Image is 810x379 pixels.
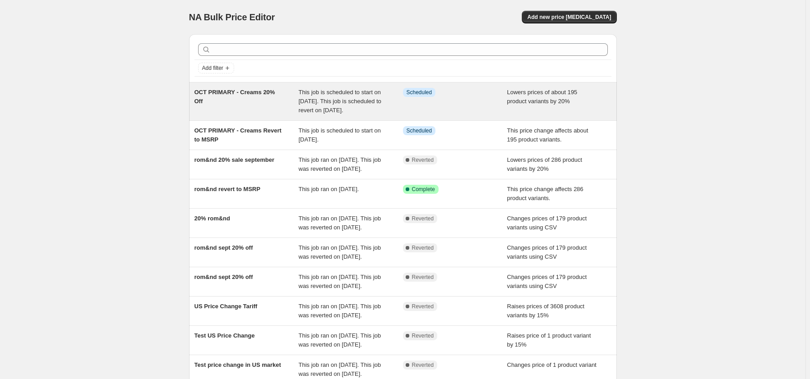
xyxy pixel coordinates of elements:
span: rom&nd sept 20% off [195,244,253,251]
span: This price change affects about 195 product variants. [507,127,588,143]
span: Scheduled [407,127,432,134]
span: Test price change in US market [195,361,281,368]
span: NA Bulk Price Editor [189,12,275,22]
button: Add new price [MEDICAL_DATA] [522,11,616,23]
span: This job ran on [DATE]. This job was reverted on [DATE]. [299,303,381,319]
span: rom&nd sept 20% off [195,274,253,280]
span: Reverted [412,156,434,164]
span: Changes prices of 179 product variants using CSV [507,215,587,231]
span: Lowers prices of 286 product variants by 20% [507,156,582,172]
span: US Price Change Tariff [195,303,258,310]
span: This job ran on [DATE]. [299,186,359,192]
span: Changes prices of 179 product variants using CSV [507,274,587,289]
span: OCT PRIMARY - Creams 20% Off [195,89,275,105]
span: rom&nd revert to MSRP [195,186,261,192]
span: Complete [412,186,435,193]
span: Reverted [412,361,434,369]
span: Reverted [412,244,434,251]
span: This job ran on [DATE]. This job was reverted on [DATE]. [299,244,381,260]
span: This price change affects 286 product variants. [507,186,584,201]
span: Changes prices of 179 product variants using CSV [507,244,587,260]
span: Scheduled [407,89,432,96]
span: This job ran on [DATE]. This job was reverted on [DATE]. [299,215,381,231]
span: Reverted [412,274,434,281]
span: This job ran on [DATE]. This job was reverted on [DATE]. [299,156,381,172]
span: Reverted [412,332,434,339]
span: This job ran on [DATE]. This job was reverted on [DATE]. [299,274,381,289]
span: This job is scheduled to start on [DATE]. This job is scheduled to revert on [DATE]. [299,89,381,114]
span: Test US Price Change [195,332,255,339]
span: 20% rom&nd [195,215,230,222]
span: Reverted [412,215,434,222]
span: Raises price of 1 product variant by 15% [507,332,591,348]
span: Reverted [412,303,434,310]
span: This job ran on [DATE]. This job was reverted on [DATE]. [299,332,381,348]
span: Add filter [202,64,223,72]
span: OCT PRIMARY - Creams Revert to MSRP [195,127,282,143]
span: This job ran on [DATE]. This job was reverted on [DATE]. [299,361,381,377]
span: Changes price of 1 product variant [507,361,597,368]
span: Add new price [MEDICAL_DATA] [527,14,611,21]
span: rom&nd 20% sale september [195,156,275,163]
span: This job is scheduled to start on [DATE]. [299,127,381,143]
span: Raises prices of 3608 product variants by 15% [507,303,584,319]
button: Add filter [198,63,234,73]
span: Lowers prices of about 195 product variants by 20% [507,89,577,105]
